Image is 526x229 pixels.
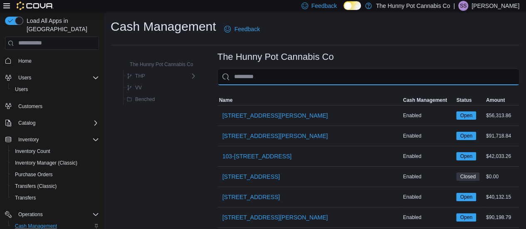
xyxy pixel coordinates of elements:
button: THP [123,71,148,81]
button: Home [2,55,102,67]
button: VV [123,83,145,93]
span: Purchase Orders [12,170,99,180]
span: Customers [15,101,99,111]
button: Inventory [15,135,42,145]
span: [STREET_ADDRESS] [222,172,280,181]
button: Benched [123,94,158,104]
span: Open [456,193,476,201]
button: Users [8,84,102,95]
button: Status [454,95,484,105]
span: Inventory Count [12,146,99,156]
span: Transfers [12,193,99,203]
span: Inventory Manager (Classic) [12,158,99,168]
button: Inventory Manager (Classic) [8,157,102,169]
span: Home [18,58,32,64]
button: Amount [484,95,519,105]
span: [STREET_ADDRESS][PERSON_NAME] [222,132,328,140]
span: Benched [135,96,155,103]
a: Feedback [221,21,263,37]
span: Open [460,214,472,221]
span: Transfers [15,195,36,201]
span: Users [12,84,99,94]
button: Customers [2,100,102,112]
span: Open [456,152,476,160]
div: Enabled [401,172,454,182]
span: THP [135,73,145,79]
span: Purchase Orders [15,171,53,178]
span: VV [135,84,142,91]
img: Cova [17,2,54,10]
span: Catalog [18,120,35,126]
div: $42,033.26 [484,151,519,161]
span: Load All Apps in [GEOGRAPHIC_DATA] [23,17,99,33]
span: Users [18,74,31,81]
span: [STREET_ADDRESS][PERSON_NAME] [222,111,328,120]
span: SS [460,1,467,11]
span: 103-[STREET_ADDRESS] [222,152,292,160]
div: Enabled [401,192,454,202]
span: [STREET_ADDRESS] [222,193,280,201]
span: Open [456,213,476,222]
span: Operations [15,209,99,219]
h1: Cash Management [111,18,216,35]
span: Feedback [234,25,259,33]
div: Enabled [401,111,454,121]
button: Name [217,95,401,105]
button: Catalog [15,118,39,128]
div: $90,198.79 [484,212,519,222]
div: $56,313.86 [484,111,519,121]
p: | [453,1,455,11]
button: Inventory [2,134,102,145]
span: Open [460,112,472,119]
span: Customers [18,103,42,110]
button: [STREET_ADDRESS][PERSON_NAME] [219,107,331,124]
span: Status [456,97,472,103]
span: Transfers (Classic) [12,181,99,191]
button: [STREET_ADDRESS] [219,168,283,185]
span: Operations [18,211,43,218]
span: Users [15,86,28,93]
a: Transfers [12,193,39,203]
span: Open [460,193,472,201]
span: Users [15,73,99,83]
span: [STREET_ADDRESS][PERSON_NAME] [222,213,328,222]
span: Inventory Manager (Classic) [15,160,77,166]
span: Closed [460,173,475,180]
a: Inventory Manager (Classic) [12,158,81,168]
span: Open [456,132,476,140]
button: Users [15,73,35,83]
button: Users [2,72,102,84]
button: Purchase Orders [8,169,102,180]
span: Name [219,97,233,103]
a: Customers [15,101,46,111]
div: $91,718.84 [484,131,519,141]
a: Inventory Count [12,146,54,156]
div: $0.00 [484,172,519,182]
span: Amount [486,97,505,103]
button: [STREET_ADDRESS][PERSON_NAME] [219,128,331,144]
button: [STREET_ADDRESS][PERSON_NAME] [219,209,331,226]
p: [PERSON_NAME] [472,1,519,11]
span: Cash Management [403,97,447,103]
span: Open [456,111,476,120]
button: Transfers (Classic) [8,180,102,192]
span: Transfers (Classic) [15,183,57,190]
a: Home [15,56,35,66]
button: Catalog [2,117,102,129]
div: $40,132.15 [484,192,519,202]
span: The Hunny Pot Cannabis Co [130,61,193,68]
span: Inventory [15,135,99,145]
span: Inventory Count [15,148,50,155]
div: Enabled [401,131,454,141]
h3: The Hunny Pot Cannabis Co [217,52,334,62]
div: Enabled [401,151,454,161]
button: Cash Management [401,95,454,105]
button: Transfers [8,192,102,204]
span: Catalog [15,118,99,128]
input: This is a search bar. As you type, the results lower in the page will automatically filter. [217,69,519,85]
span: Open [460,132,472,140]
a: Transfers (Classic) [12,181,60,191]
div: Shane Spencer [458,1,468,11]
input: Dark Mode [343,1,361,10]
span: Inventory [18,136,39,143]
